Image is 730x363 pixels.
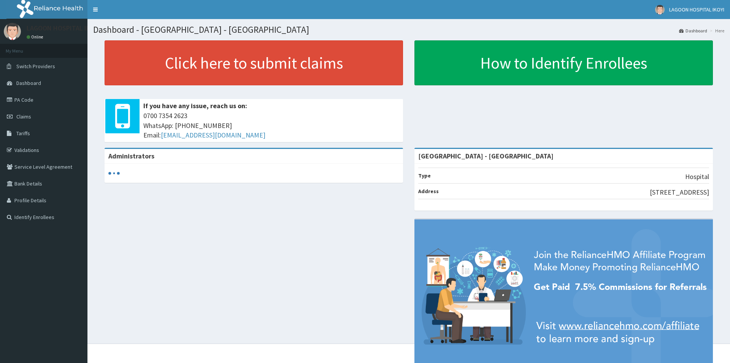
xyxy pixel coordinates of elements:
img: User Image [655,5,665,14]
a: Click here to submit claims [105,40,403,85]
p: LAGOON HOSPITAL IKOYI [27,25,100,32]
strong: [GEOGRAPHIC_DATA] - [GEOGRAPHIC_DATA] [418,152,554,160]
span: LAGOON HOSPITAL IKOYI [669,6,724,13]
b: If you have any issue, reach us on: [143,101,247,110]
span: 0700 7354 2623 WhatsApp: [PHONE_NUMBER] Email: [143,111,399,140]
p: [STREET_ADDRESS] [650,187,709,197]
a: [EMAIL_ADDRESS][DOMAIN_NAME] [161,131,265,139]
span: Tariffs [16,130,30,137]
a: How to Identify Enrollees [414,40,713,85]
svg: audio-loading [108,168,120,179]
b: Administrators [108,152,154,160]
p: Hospital [685,172,709,182]
span: Claims [16,113,31,120]
h1: Dashboard - [GEOGRAPHIC_DATA] - [GEOGRAPHIC_DATA] [93,25,724,35]
li: Here [708,27,724,34]
a: Dashboard [679,27,707,34]
a: Online [27,34,45,40]
span: Dashboard [16,80,41,86]
img: User Image [4,23,21,40]
b: Type [418,172,431,179]
b: Address [418,188,439,195]
span: Switch Providers [16,63,55,70]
